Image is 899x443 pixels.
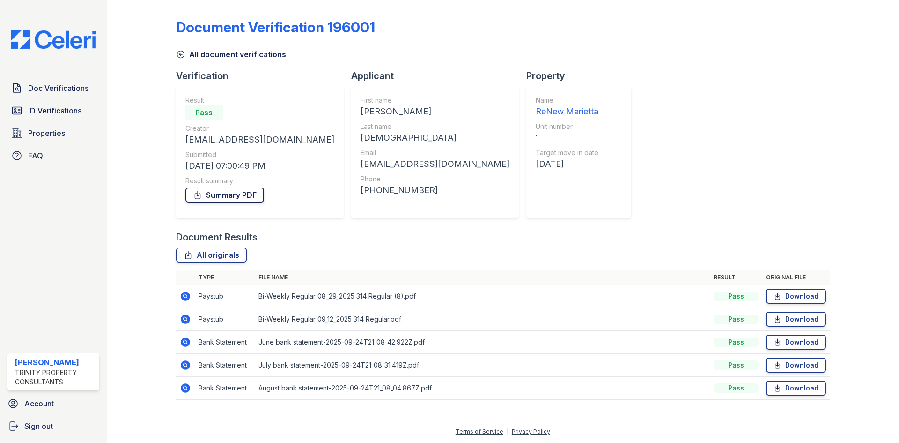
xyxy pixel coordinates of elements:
a: All document verifications [176,49,286,60]
span: ID Verifications [28,105,81,116]
div: Phone [361,174,509,184]
th: File name [255,270,710,285]
td: Paystub [195,308,255,331]
div: Email [361,148,509,158]
div: [EMAIL_ADDRESS][DOMAIN_NAME] [185,133,334,146]
div: [DATE] [536,158,598,171]
td: Bi-Weekly Regular 09_12_2025 314 Regular.pdf [255,308,710,331]
div: Result [185,96,334,105]
span: Account [24,398,54,409]
div: Unit number [536,122,598,131]
div: Pass [714,338,759,347]
span: Properties [28,128,65,139]
div: 1 [536,131,598,144]
img: CE_Logo_Blue-a8612792a0a2168367f1c8372b55b34899dd931a85d93a1a3d3e32e68fde9ad4.png [4,30,103,49]
div: Pass [714,315,759,324]
span: FAQ [28,150,43,161]
td: Paystub [195,285,255,308]
div: Pass [714,292,759,301]
div: [DATE] 07:00:49 PM [185,159,334,173]
div: Trinity Property Consultants [15,368,96,387]
div: First name [361,96,509,105]
a: Doc Verifications [7,79,99,98]
div: [DEMOGRAPHIC_DATA] [361,131,509,144]
a: Download [766,312,826,327]
div: ReNew Marietta [536,105,598,118]
div: Result summary [185,176,334,186]
div: Name [536,96,598,105]
td: Bi-Weekly Regular 08_29_2025 314 Regular (8).pdf [255,285,710,308]
div: Creator [185,124,334,133]
a: ID Verifications [7,101,99,120]
th: Type [195,270,255,285]
a: Account [4,394,103,413]
a: Download [766,381,826,396]
a: FAQ [7,146,99,165]
div: Pass [185,105,223,120]
span: Sign out [24,420,53,432]
a: Terms of Service [456,428,503,435]
div: Submitted [185,150,334,159]
span: Doc Verifications [28,83,88,94]
td: Bank Statement [195,354,255,377]
a: Summary PDF [185,188,264,203]
a: Name ReNew Marietta [536,96,598,118]
div: Document Results [176,231,258,244]
a: All originals [176,248,247,263]
div: [PERSON_NAME] [361,105,509,118]
a: Download [766,358,826,373]
div: Pass [714,360,759,370]
td: Bank Statement [195,331,255,354]
th: Result [710,270,762,285]
div: Target move in date [536,148,598,158]
div: Document Verification 196001 [176,19,375,36]
td: June bank statement-2025-09-24T21_08_42.922Z.pdf [255,331,710,354]
div: Applicant [351,69,526,83]
div: [PHONE_NUMBER] [361,184,509,197]
a: Sign out [4,417,103,435]
a: Properties [7,124,99,143]
div: [PERSON_NAME] [15,357,96,368]
div: Verification [176,69,351,83]
div: Last name [361,122,509,131]
td: Bank Statement [195,377,255,400]
div: | [507,428,508,435]
td: July bank statement-2025-09-24T21_08_31.419Z.pdf [255,354,710,377]
div: [EMAIL_ADDRESS][DOMAIN_NAME] [361,158,509,171]
a: Download [766,335,826,350]
a: Privacy Policy [512,428,550,435]
a: Download [766,289,826,304]
div: Pass [714,383,759,393]
div: Property [526,69,639,83]
td: August bank statement-2025-09-24T21_08_04.867Z.pdf [255,377,710,400]
th: Original file [762,270,830,285]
